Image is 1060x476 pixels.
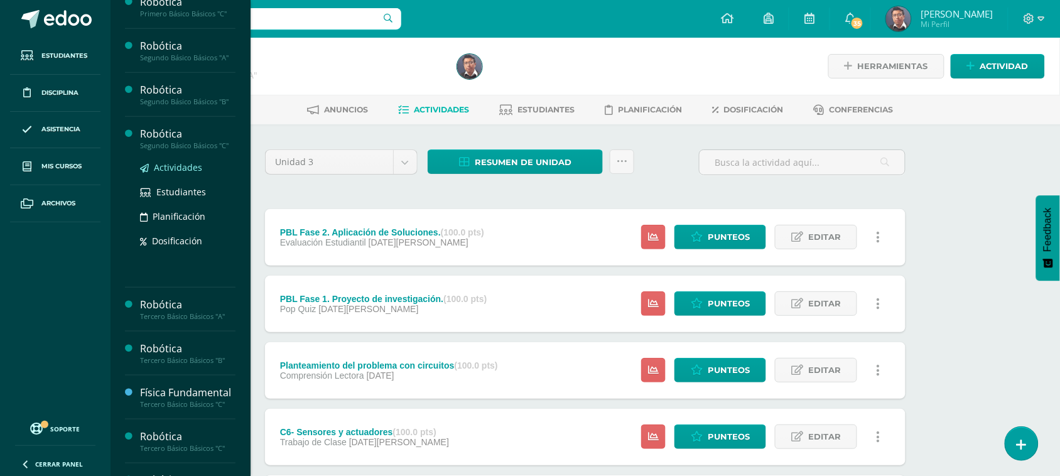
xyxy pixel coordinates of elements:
[858,55,928,78] span: Herramientas
[457,54,482,79] img: 83b56ef28f26fe507cf05badbb9af362.png
[154,161,202,173] span: Actividades
[280,227,484,237] div: PBL Fase 2. Aplicación de Soluciones.
[156,186,206,198] span: Estudiantes
[713,100,784,120] a: Dosificación
[10,75,100,112] a: Disciplina
[700,150,905,175] input: Busca la actividad aquí...
[153,210,205,222] span: Planificación
[140,9,235,18] div: Primero Básico Básicos "C"
[674,358,766,382] a: Punteos
[850,16,864,30] span: 35
[921,8,993,20] span: [PERSON_NAME]
[140,127,235,141] div: Robótica
[724,105,784,114] span: Dosificación
[280,237,366,247] span: Evaluación Estudiantil
[152,235,202,247] span: Dosificación
[619,105,683,114] span: Planificación
[140,444,235,453] div: Tercero Básico Básicos "C"
[518,105,575,114] span: Estudiantes
[35,460,83,468] span: Cerrar panel
[140,234,235,248] a: Dosificación
[708,359,750,382] span: Punteos
[808,359,841,382] span: Editar
[140,298,235,321] a: RobóticaTercero Básico Básicos "A"
[140,342,235,365] a: RobóticaTercero Básico Básicos "B"
[140,39,235,62] a: RobóticaSegundo Básico Básicos "A"
[808,292,841,315] span: Editar
[280,427,449,437] div: C6- Sensores y actuadores
[475,151,571,174] span: Resumen de unidad
[140,342,235,356] div: Robótica
[980,55,1029,78] span: Actividad
[828,54,944,78] a: Herramientas
[280,360,498,371] div: Planteamiento del problema con circuitos
[886,6,911,31] img: 83b56ef28f26fe507cf05badbb9af362.png
[808,225,841,249] span: Editar
[140,185,235,199] a: Estudiantes
[500,100,575,120] a: Estudiantes
[318,304,418,314] span: [DATE][PERSON_NAME]
[280,304,316,314] span: Pop Quiz
[140,298,235,312] div: Robótica
[41,88,78,98] span: Disciplina
[921,19,993,30] span: Mi Perfil
[41,161,82,171] span: Mis cursos
[119,8,401,30] input: Busca un usuario...
[41,124,80,134] span: Asistencia
[140,83,235,106] a: RobóticaSegundo Básico Básicos "B"
[10,38,100,75] a: Estudiantes
[1036,195,1060,281] button: Feedback - Mostrar encuesta
[15,419,95,436] a: Soporte
[41,198,75,208] span: Archivos
[140,53,235,62] div: Segundo Básico Básicos "A"
[140,386,235,400] div: Física Fundamental
[140,356,235,365] div: Tercero Básico Básicos "B"
[428,149,603,174] a: Resumen de unidad
[399,100,470,120] a: Actividades
[10,112,100,149] a: Asistencia
[140,141,235,150] div: Segundo Básico Básicos "C"
[708,292,750,315] span: Punteos
[10,148,100,185] a: Mis cursos
[814,100,894,120] a: Conferencias
[158,69,442,81] div: Sexto grado Básicos 'A'
[140,312,235,321] div: Tercero Básico Básicos "A"
[140,160,235,175] a: Actividades
[158,51,442,69] h1: Robótica
[674,425,766,449] a: Punteos
[674,225,766,249] a: Punteos
[51,425,80,433] span: Soporte
[280,437,347,447] span: Trabajo de Clase
[280,371,364,381] span: Comprensión Lectora
[308,100,369,120] a: Anuncios
[140,430,235,444] div: Robótica
[140,97,235,106] div: Segundo Básico Básicos "B"
[708,225,750,249] span: Punteos
[266,150,417,174] a: Unidad 3
[325,105,369,114] span: Anuncios
[280,294,487,304] div: PBL Fase 1. Proyecto de investigación.
[414,105,470,114] span: Actividades
[41,51,87,61] span: Estudiantes
[10,185,100,222] a: Archivos
[393,427,436,437] strong: (100.0 pts)
[1042,208,1054,252] span: Feedback
[455,360,498,371] strong: (100.0 pts)
[708,425,750,448] span: Punteos
[140,209,235,224] a: Planificación
[830,105,894,114] span: Conferencias
[140,127,235,150] a: RobóticaSegundo Básico Básicos "C"
[275,150,384,174] span: Unidad 3
[369,237,468,247] span: [DATE][PERSON_NAME]
[443,294,487,304] strong: (100.0 pts)
[140,386,235,409] a: Física FundamentalTercero Básico Básicos "C"
[367,371,394,381] span: [DATE]
[140,430,235,453] a: RobóticaTercero Básico Básicos "C"
[349,437,449,447] span: [DATE][PERSON_NAME]
[140,39,235,53] div: Robótica
[674,291,766,316] a: Punteos
[951,54,1045,78] a: Actividad
[140,83,235,97] div: Robótica
[605,100,683,120] a: Planificación
[140,400,235,409] div: Tercero Básico Básicos "C"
